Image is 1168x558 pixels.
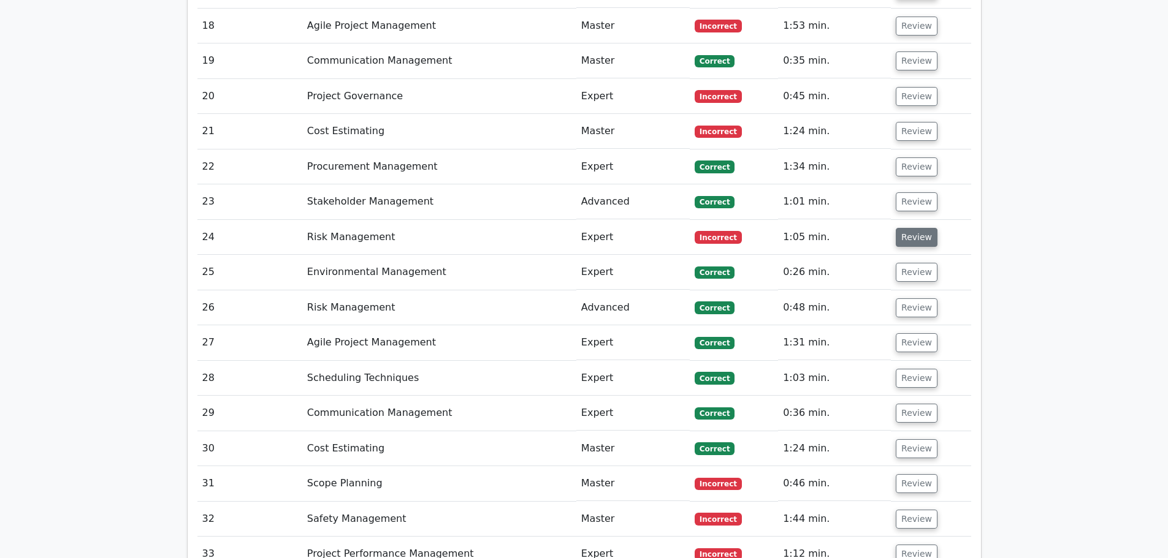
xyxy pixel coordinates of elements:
td: Expert [576,149,690,184]
td: 0:35 min. [778,43,891,78]
span: Incorrect [695,513,742,525]
button: Review [896,228,937,247]
span: Correct [695,407,735,420]
td: Environmental Management [302,255,576,290]
td: 20 [197,79,302,114]
span: Incorrect [695,20,742,32]
td: 1:53 min. [778,9,891,43]
span: Correct [695,266,735,279]
td: 0:45 min. [778,79,891,114]
td: 0:48 min. [778,290,891,325]
td: Risk Management [302,290,576,325]
button: Review [896,51,937,70]
td: Master [576,9,690,43]
td: 27 [197,325,302,360]
td: Agile Project Management [302,325,576,360]
td: Cost Estimating [302,114,576,149]
button: Review [896,369,937,388]
td: Scheduling Techniques [302,361,576,396]
button: Review [896,263,937,282]
td: 22 [197,149,302,184]
td: 28 [197,361,302,396]
button: Review [896,192,937,211]
td: Stakeholder Management [302,184,576,219]
td: 1:24 min. [778,114,891,149]
td: Communication Management [302,396,576,431]
td: 18 [197,9,302,43]
button: Review [896,474,937,493]
td: Master [576,502,690,537]
td: Expert [576,255,690,290]
button: Review [896,404,937,423]
span: Correct [695,160,735,173]
button: Review [896,439,937,458]
td: 25 [197,255,302,290]
span: Correct [695,196,735,208]
span: Incorrect [695,126,742,138]
button: Review [896,510,937,529]
td: Communication Management [302,43,576,78]
td: 0:46 min. [778,466,891,501]
td: 0:26 min. [778,255,891,290]
td: 1:24 min. [778,431,891,466]
td: 30 [197,431,302,466]
td: Advanced [576,184,690,219]
td: 29 [197,396,302,431]
td: Scope Planning [302,466,576,501]
td: Master [576,114,690,149]
td: 1:44 min. [778,502,891,537]
td: Expert [576,79,690,114]
td: 24 [197,220,302,255]
td: 21 [197,114,302,149]
button: Review [896,333,937,352]
td: Master [576,43,690,78]
button: Review [896,122,937,141]
td: 1:31 min. [778,325,891,360]
td: Project Governance [302,79,576,114]
td: 1:34 min. [778,149,891,184]
td: 23 [197,184,302,219]
td: Expert [576,396,690,431]
td: Agile Project Management [302,9,576,43]
button: Review [896,298,937,317]
span: Correct [695,301,735,314]
td: 31 [197,466,302,501]
span: Correct [695,337,735,349]
td: 1:05 min. [778,220,891,255]
span: Correct [695,442,735,454]
td: 1:01 min. [778,184,891,219]
button: Review [896,157,937,176]
td: 32 [197,502,302,537]
td: 19 [197,43,302,78]
span: Incorrect [695,478,742,490]
span: Correct [695,372,735,384]
td: 0:36 min. [778,396,891,431]
button: Review [896,87,937,106]
span: Incorrect [695,231,742,243]
td: Expert [576,361,690,396]
td: 26 [197,290,302,325]
td: Master [576,431,690,466]
td: Cost Estimating [302,431,576,466]
span: Correct [695,55,735,67]
td: Expert [576,325,690,360]
td: Master [576,466,690,501]
td: Safety Management [302,502,576,537]
span: Incorrect [695,90,742,102]
button: Review [896,17,937,36]
td: Expert [576,220,690,255]
td: Advanced [576,290,690,325]
td: Procurement Management [302,149,576,184]
td: Risk Management [302,220,576,255]
td: 1:03 min. [778,361,891,396]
